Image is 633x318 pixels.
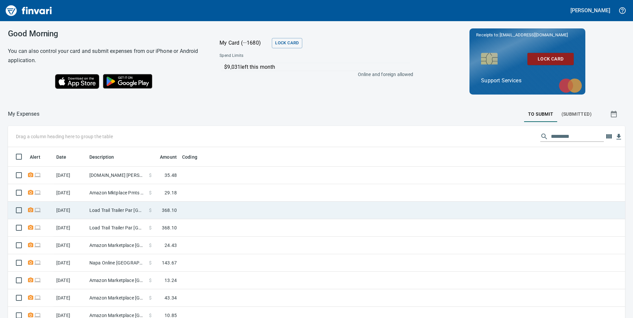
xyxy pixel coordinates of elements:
[219,39,269,47] p: My Card (···1680)
[162,207,177,214] span: 368.10
[4,3,54,19] img: Finvari
[27,225,34,230] span: Receipt Required
[149,207,152,214] span: $
[34,208,41,212] span: Online transaction
[533,55,568,63] span: Lock Card
[27,190,34,195] span: Receipt Required
[570,7,610,14] h5: [PERSON_NAME]
[272,38,302,48] button: Lock Card
[165,295,177,301] span: 43.34
[34,190,41,195] span: Online transaction
[149,295,152,301] span: $
[54,272,87,289] td: [DATE]
[165,172,177,179] span: 35.48
[87,167,146,184] td: [DOMAIN_NAME] [PERSON_NAME] IN
[604,132,614,141] button: Choose columns to display
[87,202,146,219] td: Load Trail Trailer Par [GEOGRAPHIC_DATA] [GEOGRAPHIC_DATA]
[56,153,75,161] span: Date
[160,153,177,161] span: Amount
[149,242,152,249] span: $
[87,254,146,272] td: Napa Online [GEOGRAPHIC_DATA] [GEOGRAPHIC_DATA]
[162,224,177,231] span: 368.10
[149,259,152,266] span: $
[54,237,87,254] td: [DATE]
[27,260,34,265] span: Receipt Required
[34,296,41,300] span: Online transaction
[149,189,152,196] span: $
[27,243,34,247] span: Receipt Required
[27,296,34,300] span: Receipt Required
[54,202,87,219] td: [DATE]
[30,153,49,161] span: Alert
[561,110,592,118] span: (Submitted)
[87,219,146,237] td: Load Trail Trailer Par [GEOGRAPHIC_DATA] [GEOGRAPHIC_DATA]
[149,277,152,284] span: $
[224,63,410,71] p: $9,031 left this month
[569,5,612,16] button: [PERSON_NAME]
[214,71,413,78] p: Online and foreign allowed
[604,106,625,122] button: Show transactions within a particular date range
[89,153,123,161] span: Description
[54,184,87,202] td: [DATE]
[54,289,87,307] td: [DATE]
[54,219,87,237] td: [DATE]
[165,242,177,249] span: 24.43
[8,47,203,65] h6: You can also control your card and submit expenses from our iPhone or Android application.
[27,208,34,212] span: Receipt Required
[162,259,177,266] span: 143.67
[149,224,152,231] span: $
[87,289,146,307] td: Amazon Marketplace [GEOGRAPHIC_DATA] [GEOGRAPHIC_DATA]
[481,77,574,85] p: Support Services
[56,153,67,161] span: Date
[87,184,146,202] td: Amazon Mktplace Pmts [DOMAIN_NAME][URL] WA
[528,110,554,118] span: To Submit
[87,272,146,289] td: Amazon Marketplace [GEOGRAPHIC_DATA] [GEOGRAPHIC_DATA]
[8,29,203,38] h3: Good Morning
[27,278,34,282] span: Receipt Required
[55,74,99,89] img: Download on the App Store
[219,53,328,59] span: Spend Limits
[182,153,206,161] span: Coding
[499,32,568,38] span: [EMAIL_ADDRESS][DOMAIN_NAME]
[27,173,34,177] span: Receipt Required
[149,172,152,179] span: $
[182,153,197,161] span: Coding
[34,225,41,230] span: Online transaction
[34,313,41,317] span: Online transaction
[54,167,87,184] td: [DATE]
[34,173,41,177] span: Online transaction
[275,39,299,47] span: Lock Card
[34,243,41,247] span: Online transaction
[165,189,177,196] span: 29.18
[8,110,39,118] p: My Expenses
[527,53,574,65] button: Lock Card
[34,278,41,282] span: Online transaction
[476,32,579,38] p: Receipts to:
[34,260,41,265] span: Online transaction
[16,133,113,140] p: Drag a column heading here to group the table
[89,153,114,161] span: Description
[556,75,585,96] img: mastercard.svg
[30,153,40,161] span: Alert
[87,237,146,254] td: Amazon Marketplace [GEOGRAPHIC_DATA] [GEOGRAPHIC_DATA]
[614,132,624,142] button: Download table
[165,277,177,284] span: 13.24
[151,153,177,161] span: Amount
[8,110,39,118] nav: breadcrumb
[27,313,34,317] span: Receipt Required
[54,254,87,272] td: [DATE]
[99,70,156,92] img: Get it on Google Play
